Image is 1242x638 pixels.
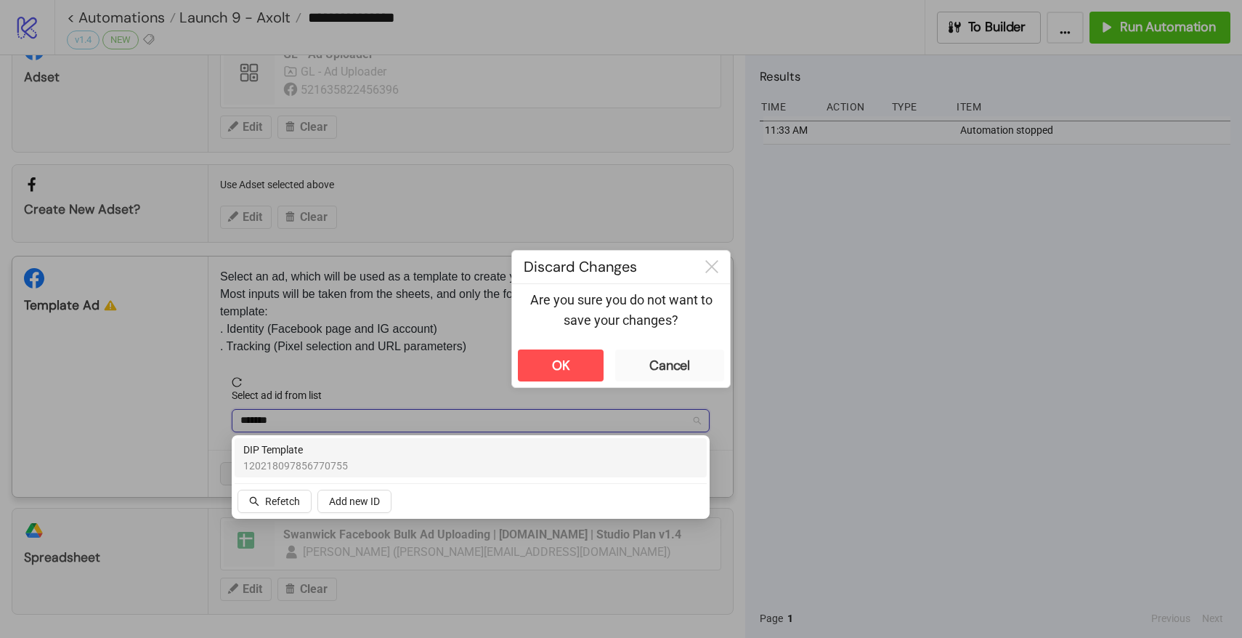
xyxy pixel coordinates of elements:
button: Refetch [238,490,312,513]
span: search [249,496,259,506]
div: OK [552,358,570,374]
button: Add new ID [317,490,391,513]
div: Cancel [649,358,690,374]
p: Are you sure you do not want to save your changes? [524,290,718,331]
span: Refetch [265,496,300,507]
span: Add new ID [329,496,380,507]
span: DIP Template [243,442,348,458]
button: OK [518,350,604,381]
div: Discard Changes [512,251,694,283]
button: Cancel [615,350,724,381]
span: 120218097856770755 [243,458,348,474]
div: DIP Template [235,438,707,477]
